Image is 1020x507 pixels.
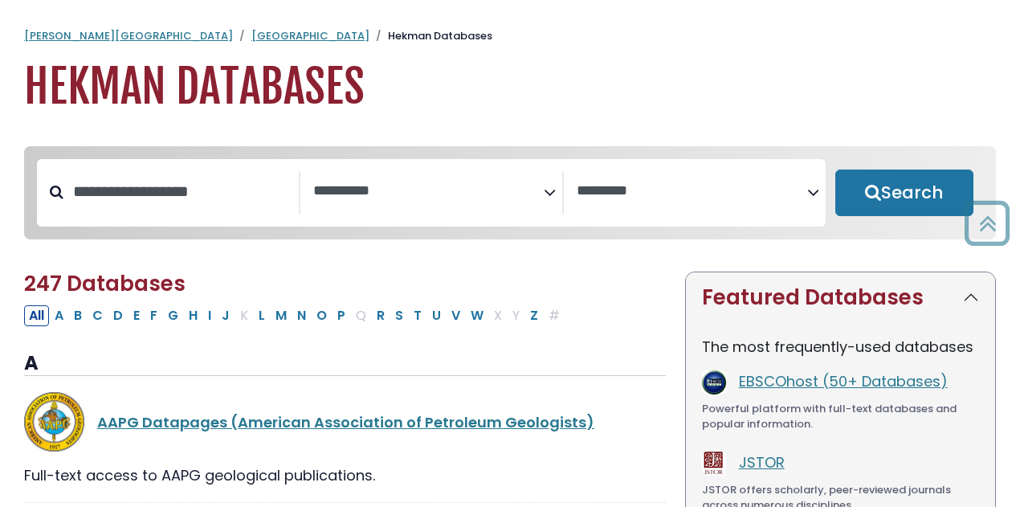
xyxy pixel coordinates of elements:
[312,305,332,326] button: Filter Results O
[254,305,270,326] button: Filter Results L
[835,170,973,216] button: Submit for Search Results
[88,305,108,326] button: Filter Results C
[427,305,446,326] button: Filter Results U
[390,305,408,326] button: Filter Results S
[24,28,996,44] nav: breadcrumb
[129,305,145,326] button: Filter Results E
[369,28,492,44] li: Hekman Databases
[739,371,948,391] a: EBSCOhost (50+ Databases)
[702,401,979,432] div: Powerful platform with full-text databases and popular information.
[739,452,785,472] a: JSTOR
[702,336,979,358] p: The most frequently-used databases
[958,208,1016,238] a: Back to Top
[24,60,996,114] h1: Hekman Databases
[251,28,369,43] a: [GEOGRAPHIC_DATA]
[24,28,233,43] a: [PERSON_NAME][GEOGRAPHIC_DATA]
[163,305,183,326] button: Filter Results G
[217,305,235,326] button: Filter Results J
[24,305,566,325] div: Alpha-list to filter by first letter of database name
[63,178,299,205] input: Search database by title or keyword
[686,272,995,323] button: Featured Databases
[69,305,87,326] button: Filter Results B
[24,305,49,326] button: All
[466,305,488,326] button: Filter Results W
[525,305,543,326] button: Filter Results Z
[24,352,666,376] h3: A
[108,305,128,326] button: Filter Results D
[447,305,465,326] button: Filter Results V
[409,305,426,326] button: Filter Results T
[271,305,292,326] button: Filter Results M
[184,305,202,326] button: Filter Results H
[97,412,594,432] a: AAPG Datapages (American Association of Petroleum Geologists)
[203,305,216,326] button: Filter Results I
[313,183,544,200] textarea: Search
[333,305,350,326] button: Filter Results P
[145,305,162,326] button: Filter Results F
[577,183,807,200] textarea: Search
[24,464,666,486] div: Full-text access to AAPG geological publications.
[24,269,186,298] span: 247 Databases
[24,146,996,239] nav: Search filters
[372,305,390,326] button: Filter Results R
[292,305,311,326] button: Filter Results N
[50,305,68,326] button: Filter Results A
